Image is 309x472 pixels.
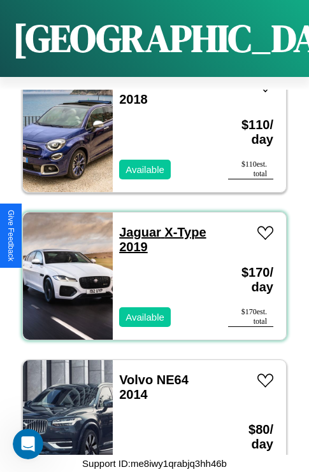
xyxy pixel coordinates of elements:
[119,78,203,106] a: Fiat Freemont 2018
[228,307,273,327] div: $ 170 est. total
[228,105,273,160] h3: $ 110 / day
[119,225,206,254] a: Jaguar X-Type 2019
[228,253,273,307] h3: $ 170 / day
[6,210,15,261] div: Give Feedback
[228,410,273,464] h3: $ 80 / day
[126,161,164,178] p: Available
[13,429,43,459] iframe: Intercom live chat
[119,373,189,401] a: Volvo NE64 2014
[126,309,164,326] p: Available
[82,455,227,472] p: Support ID: me8iwy1qrabjq3hh46b
[228,160,273,179] div: $ 110 est. total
